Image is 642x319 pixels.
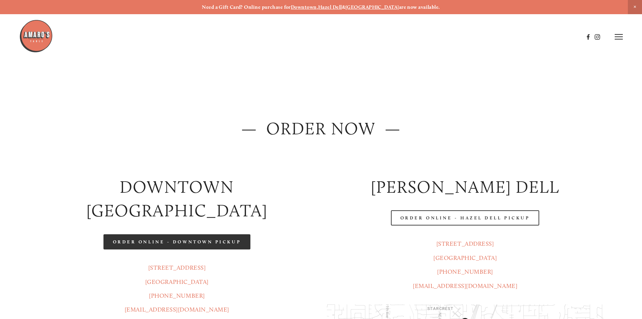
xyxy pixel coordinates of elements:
a: Order Online - Downtown pickup [103,234,251,249]
a: [EMAIL_ADDRESS][DOMAIN_NAME] [413,282,517,290]
a: [EMAIL_ADDRESS][DOMAIN_NAME] [125,306,229,313]
strong: Need a Gift Card? Online purchase for [202,4,291,10]
img: Amaro's Table [19,19,53,53]
strong: , [317,4,318,10]
strong: are now available. [399,4,440,10]
a: [PHONE_NUMBER] [437,268,493,275]
strong: & [342,4,345,10]
a: Downtown [291,4,317,10]
a: [STREET_ADDRESS] [148,264,206,271]
a: [PHONE_NUMBER] [149,292,205,299]
a: [GEOGRAPHIC_DATA] [145,278,209,286]
a: [STREET_ADDRESS] [436,240,494,247]
a: [GEOGRAPHIC_DATA] [433,254,497,262]
h2: Downtown [GEOGRAPHIC_DATA] [38,175,315,223]
h2: [PERSON_NAME] DELL [327,175,604,199]
a: Hazel Dell [318,4,342,10]
a: Order Online - Hazel Dell Pickup [391,210,540,225]
h2: — ORDER NOW — [38,117,603,141]
a: [GEOGRAPHIC_DATA] [345,4,399,10]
